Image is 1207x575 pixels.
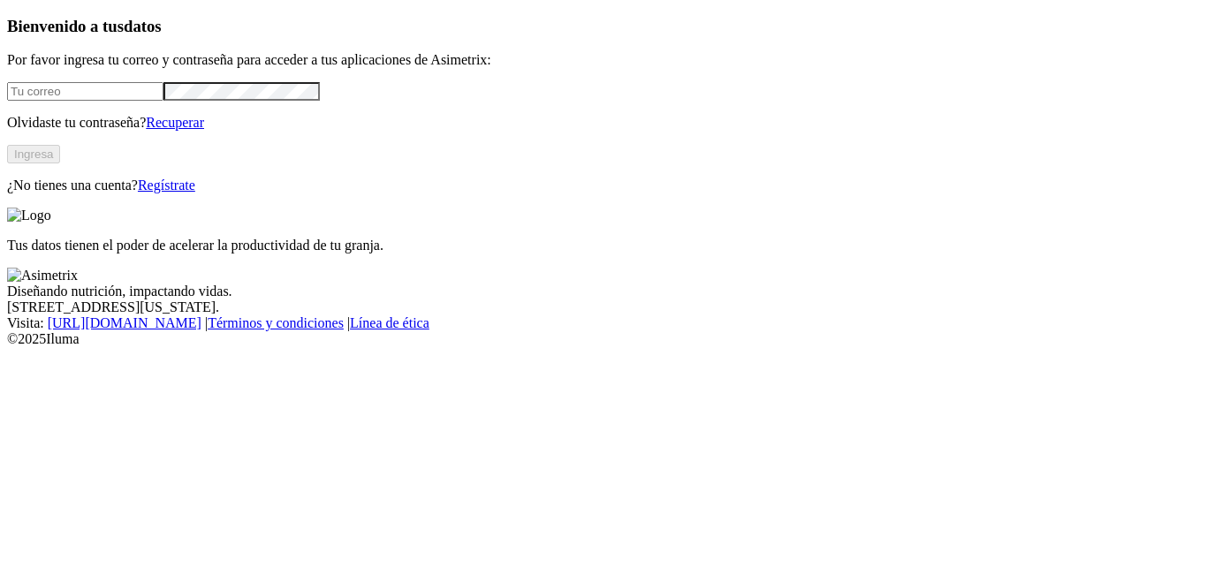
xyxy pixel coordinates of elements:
a: Recuperar [146,115,204,130]
a: Términos y condiciones [208,315,344,330]
span: datos [124,17,162,35]
div: © 2025 Iluma [7,331,1200,347]
p: ¿No tienes una cuenta? [7,178,1200,193]
div: [STREET_ADDRESS][US_STATE]. [7,299,1200,315]
input: Tu correo [7,82,163,101]
p: Tus datos tienen el poder de acelerar la productividad de tu granja. [7,238,1200,253]
div: Visita : | | [7,315,1200,331]
a: [URL][DOMAIN_NAME] [48,315,201,330]
a: Regístrate [138,178,195,193]
img: Logo [7,208,51,223]
p: Por favor ingresa tu correo y contraseña para acceder a tus aplicaciones de Asimetrix: [7,52,1200,68]
button: Ingresa [7,145,60,163]
h3: Bienvenido a tus [7,17,1200,36]
div: Diseñando nutrición, impactando vidas. [7,284,1200,299]
a: Línea de ética [350,315,429,330]
img: Asimetrix [7,268,78,284]
p: Olvidaste tu contraseña? [7,115,1200,131]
